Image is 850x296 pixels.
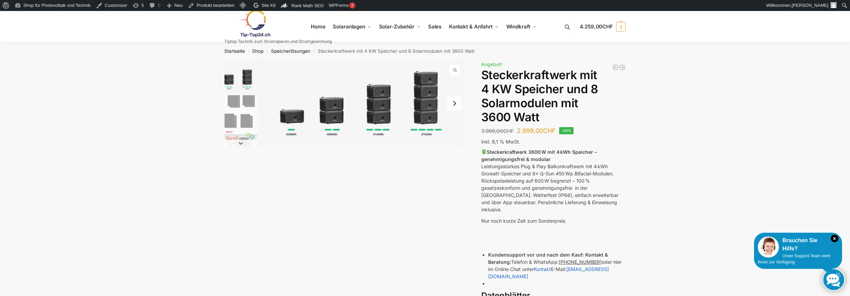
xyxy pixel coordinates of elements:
span: / [310,49,318,54]
a: Shop [252,48,263,54]
strong: Kontakt & Beratung: [488,252,608,265]
a: Speicherlösungen [271,48,310,54]
strong: Steckerkraftwerk 3600 W mit 4 kWh Speicher – genehmigungsfrei & modular [481,149,597,162]
img: Benutzerbild von Rupert Spoddig [830,2,837,8]
a: Kontakt & Anfahrt [446,11,501,42]
a: 4.259,00CHF 2 [580,16,626,37]
span: -25% [559,127,574,134]
span: Kontakt & Anfahrt [449,23,493,30]
i: Schließen [831,235,838,242]
span: Windkraft [506,23,530,30]
span: Solaranlagen [333,23,365,30]
img: Customer service [758,236,779,258]
img: Solaranlagen, Speicheranlagen und Energiesparprodukte [224,10,284,37]
a: Balkonkraftwerk 1780 Watt mit 4 KWh Zendure Batteriespeicher Notstrom fähig [619,64,626,71]
p: Nur noch kurze Zeit zum Sonderpreis [481,217,626,224]
span: [PERSON_NAME] [792,3,828,8]
img: Growatt-NOAH-2000-flexible-erweiterung [224,60,257,94]
a: Solar-Zubehör [376,11,423,42]
a: Startseite [224,48,245,54]
img: Nep800 [224,129,257,162]
strong: Kundensupport vor und nach dem Kauf: [488,252,584,258]
a: Kontakt [534,266,551,272]
bdi: 3.999,00 [481,128,514,134]
span: / [245,49,252,54]
li: Telefon & WhatsApp: oder hier im Online Chat unter E-Mail: [488,251,626,280]
p: Tiptop Technik zum Stromsparen und Stromgewinnung [224,39,332,44]
nav: Cart contents [580,11,626,43]
a: Balkonkraftwerk 890 Watt Solarmodulleistung mit 1kW/h Zendure Speicher [612,64,619,71]
nav: Breadcrumb [212,42,638,60]
span: 4.259,00 [580,23,613,30]
li: 1 / 9 [223,60,257,94]
img: 6 Module bificiaL [224,95,257,128]
div: 2 [349,2,355,9]
span: Solar-Zubehör [379,23,415,30]
a: Sales [425,11,444,42]
span: CHF [602,23,613,30]
li: 2 / 9 [223,94,257,128]
span: 2 [616,22,626,32]
button: Next slide [224,140,257,147]
li: 3 / 9 [223,128,257,163]
h1: Steckerkraftwerk mit 4 KW Speicher und 8 Solarmodulen mit 3600 Watt [481,68,626,124]
span: Rank Math SEO [291,3,323,8]
a: growatt noah 2000 flexible erweiterung scaledgrowatt noah 2000 flexible erweiterung scaled [259,60,465,147]
span: inkl. 8,1 % MwSt. [481,139,520,145]
img: 🔋 [482,149,486,154]
a: [EMAIL_ADDRESS][DOMAIN_NAME] [488,266,609,279]
a: Windkraft [503,11,539,42]
p: Leistungsstarkes Plug & Play Balkonkraftwerk mit 4 kWh Growatt-Speicher und 8× Q-Sun 450 Wp Bifac... [481,148,626,213]
span: Angebot! [481,61,502,67]
tcxspan: Call +41 (0)784701155 via 3CX [559,259,602,265]
span: Unser Support-Team steht Ihnen zur Verfügung [758,254,830,264]
span: CHF [503,128,514,134]
img: Growatt-NOAH-2000-flexible-erweiterung [259,60,465,147]
span: / [263,49,271,54]
div: Brauchen Sie Hilfe? [758,236,838,253]
bdi: 2.999,00 [517,127,556,134]
span: Site Kit [261,3,275,8]
span: Sales [428,23,442,30]
span: CHF [543,127,556,134]
a: Solaranlagen [330,11,374,42]
li: 1 / 9 [259,60,465,147]
button: Next slide [447,96,462,111]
